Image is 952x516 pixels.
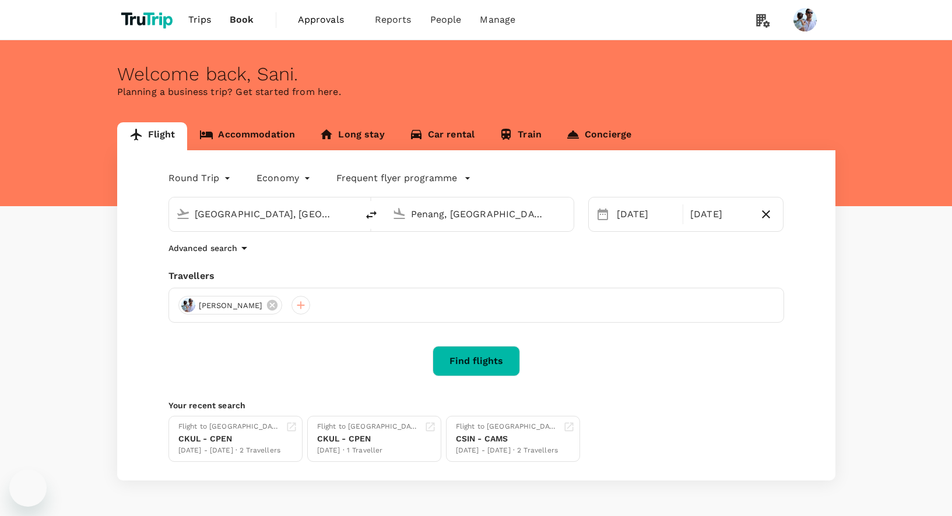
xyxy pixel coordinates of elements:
[317,433,420,445] div: CKUL - CPEN
[9,469,47,507] iframe: Button to launch messaging window
[317,421,420,433] div: Flight to [GEOGRAPHIC_DATA]
[117,122,188,150] a: Flight
[181,298,195,312] img: avatar-6695f0dd85a4d.png
[117,85,835,99] p: Planning a business trip? Get started from here.
[686,203,754,226] div: [DATE]
[178,433,281,445] div: CKUL - CPEN
[336,171,457,185] p: Frequent flyer programme
[317,445,420,457] div: [DATE] · 1 Traveller
[565,213,568,215] button: Open
[168,169,234,188] div: Round Trip
[349,213,352,215] button: Open
[168,269,784,283] div: Travellers
[554,122,644,150] a: Concierge
[178,421,281,433] div: Flight to [GEOGRAPHIC_DATA]
[168,241,251,255] button: Advanced search
[612,203,680,226] div: [DATE]
[178,445,281,457] div: [DATE] - [DATE] · 2 Travellers
[168,242,237,254] p: Advanced search
[336,171,471,185] button: Frequent flyer programme
[397,122,487,150] a: Car rental
[430,13,462,27] span: People
[357,201,385,229] button: delete
[178,296,283,314] div: [PERSON_NAME]
[230,13,254,27] span: Book
[456,433,558,445] div: CSIN - CAMS
[411,205,549,223] input: Going to
[307,122,396,150] a: Long stay
[117,63,835,85] div: Welcome back , Sani .
[192,300,270,312] span: [PERSON_NAME]
[456,445,558,457] div: [DATE] - [DATE] · 2 Travellers
[487,122,554,150] a: Train
[257,169,313,188] div: Economy
[456,421,558,433] div: Flight to [GEOGRAPHIC_DATA]
[168,400,784,411] p: Your recent search
[298,13,356,27] span: Approvals
[793,8,817,31] img: Sani Gouw
[195,205,333,223] input: Depart from
[480,13,515,27] span: Manage
[117,7,180,33] img: TruTrip logo
[188,13,211,27] span: Trips
[375,13,412,27] span: Reports
[187,122,307,150] a: Accommodation
[433,346,520,376] button: Find flights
